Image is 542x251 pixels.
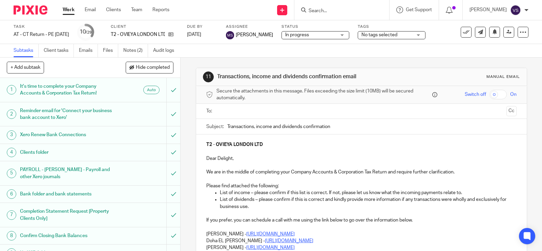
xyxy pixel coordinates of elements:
p: [PERSON_NAME] [470,6,507,13]
a: Work [63,6,75,13]
strong: T2 - OVIEYA LONDON LTD [206,142,263,147]
div: 7 [7,210,16,220]
p: List of dividends – please confirm if this is correct and kindly provide more information if any ... [220,196,517,210]
span: [DATE] [187,32,201,37]
label: Client [111,24,179,29]
h1: Reminder email for 'Connect your business bank account to Xero' [20,106,113,123]
p: [PERSON_NAME] - [206,244,517,251]
span: In progress [285,33,309,37]
a: Subtasks [14,44,39,57]
a: [URL][DOMAIN_NAME] [265,238,313,243]
span: [PERSON_NAME] [236,32,273,38]
img: svg%3E [510,5,521,16]
span: Secure the attachments in this message. Files exceeding the size limit (10MB) will be secured aut... [216,88,431,102]
button: + Add subtask [7,62,44,73]
div: Auto [143,86,160,94]
p: We are in the middle of completing your Company Accounts & Corporation Tax Return and require fur... [206,169,517,175]
label: Subject: [206,123,224,130]
a: Audit logs [153,44,179,57]
label: Assignee [226,24,273,29]
a: Client tasks [44,44,74,57]
p: T2 - OVIEYA LONDON LTD [111,31,165,38]
label: Due by [187,24,217,29]
h1: PAYROLL - [PERSON_NAME] - Payroll and other Xero journals [20,165,113,182]
small: /29 [86,30,92,34]
label: Status [282,24,349,29]
a: Emails [79,44,98,57]
div: Manual email [486,74,520,80]
input: Search [308,8,369,14]
button: Hide completed [126,62,173,73]
div: 6 [7,189,16,199]
img: svg%3E [226,31,234,39]
a: Team [131,6,142,13]
span: Switch off [465,91,486,98]
a: [URL][DOMAIN_NAME] [246,245,295,250]
h1: It's time to complete your Company Accounts & Corporation Tax Return! [20,81,113,99]
a: Files [103,44,118,57]
div: 3 [7,130,16,140]
a: [URL][DOMAIN_NAME] [246,232,295,236]
div: AT - CT Return - PE [DATE] [14,31,69,38]
div: 10 [80,28,92,36]
div: AT - CT Return - PE 31-03-2025 [14,31,69,38]
div: 5 [7,169,16,178]
a: Notes (2) [123,44,148,57]
label: To: [206,108,214,114]
h1: Transactions, income and dividends confirmation email [217,73,376,80]
a: Clients [106,6,121,13]
img: Pixie [14,5,47,15]
p: Dear Delight, [206,155,517,162]
div: 1 [7,85,16,95]
p: [PERSON_NAME] - [206,231,517,237]
p: List of income – please confirm if this list is correct. If not, please let us know what the inco... [220,189,517,196]
a: Email [85,6,96,13]
span: Get Support [406,7,432,12]
p: Doha EL [PERSON_NAME] - [206,237,517,244]
button: Cc [506,106,517,116]
h1: Xero Renew Bank Connections [20,130,113,140]
p: Please find attached the following: [206,183,517,189]
p: If you prefer, you can schedule a call with me using the link below to go over the information be... [206,217,517,224]
h1: Clients folder [20,147,113,158]
h1: Confirm Closing Bank Balances [20,231,113,241]
div: 2 [7,109,16,119]
span: No tags selected [361,33,397,37]
span: On [510,91,517,98]
h1: Completion Statement Request [Property Clients Only] [20,206,113,224]
h1: Bank folder and bank statements [20,189,113,199]
div: 8 [7,231,16,240]
label: Task [14,24,69,29]
a: Reports [152,6,169,13]
div: 4 [7,148,16,157]
span: Hide completed [136,65,170,70]
div: 11 [203,71,214,82]
label: Tags [358,24,425,29]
